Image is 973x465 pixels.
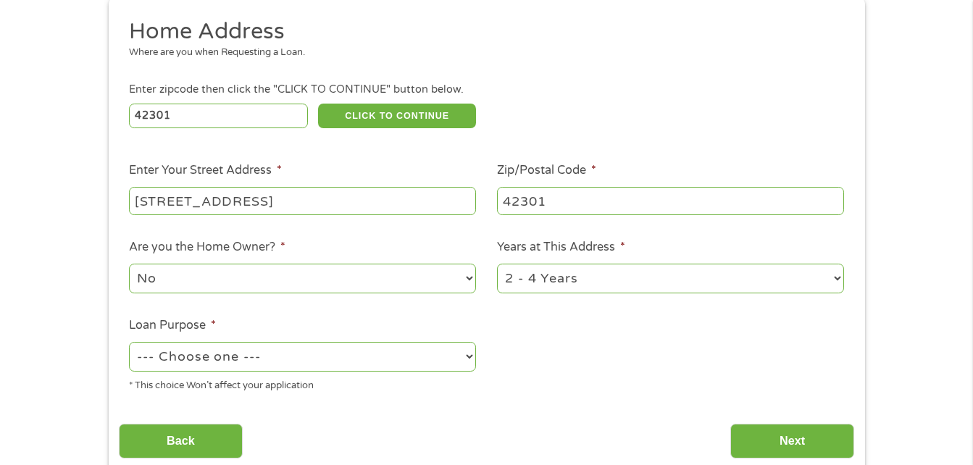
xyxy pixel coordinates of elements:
input: Next [730,424,854,459]
label: Loan Purpose [129,318,216,333]
input: Back [119,424,243,459]
label: Are you the Home Owner? [129,240,285,255]
button: CLICK TO CONTINUE [318,104,476,128]
input: Enter Zipcode (e.g 01510) [129,104,308,128]
label: Enter Your Street Address [129,163,282,178]
label: Years at This Address [497,240,625,255]
div: * This choice Won’t affect your application [129,374,476,393]
h2: Home Address [129,17,833,46]
label: Zip/Postal Code [497,163,596,178]
div: Where are you when Requesting a Loan. [129,46,833,60]
input: 1 Main Street [129,187,476,214]
div: Enter zipcode then click the "CLICK TO CONTINUE" button below. [129,82,843,98]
